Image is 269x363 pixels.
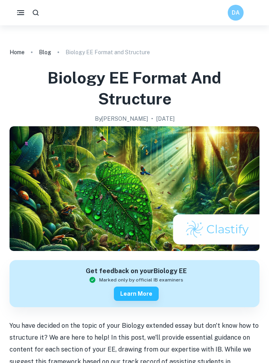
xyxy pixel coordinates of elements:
[10,47,25,58] a: Home
[39,47,51,58] a: Blog
[95,114,148,123] h2: By [PERSON_NAME]
[114,287,159,301] button: Learn more
[228,5,244,21] button: DA
[156,114,175,123] h2: [DATE]
[65,48,150,57] p: Biology EE Format and Structure
[10,260,259,307] a: Get feedback on yourBiology EEMarked only by official IB examinersLearn more
[10,126,259,251] img: Biology EE Format and Structure cover image
[10,67,259,110] h1: Biology EE Format and Structure
[151,114,153,123] p: •
[86,266,187,276] h6: Get feedback on your Biology EE
[231,8,240,17] h6: DA
[99,276,183,283] span: Marked only by official IB examiners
